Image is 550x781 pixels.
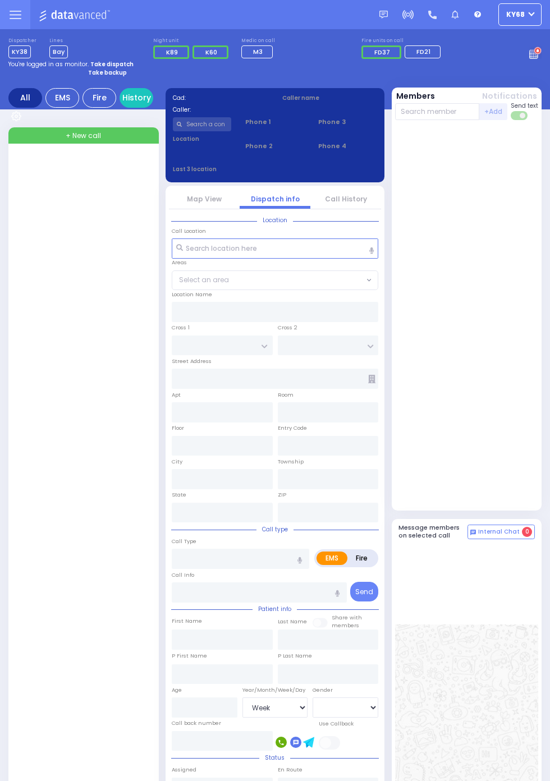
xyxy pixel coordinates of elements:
[318,117,377,127] span: Phone 3
[120,88,153,108] a: History
[278,424,307,432] label: Entry Code
[172,571,194,579] label: Call Info
[319,720,354,728] label: Use Callback
[506,10,525,20] span: ky68
[172,719,221,727] label: Call back number
[325,194,367,204] a: Call History
[172,259,187,267] label: Areas
[172,537,196,545] label: Call Type
[45,88,79,108] div: EMS
[467,525,535,539] button: Internal Chat 0
[242,686,308,694] div: Year/Month/Week/Day
[172,766,196,774] label: Assigned
[313,686,333,694] label: Gender
[245,141,304,151] span: Phone 2
[39,8,113,22] img: Logo
[278,458,304,466] label: Township
[470,530,476,535] img: comment-alt.png
[173,117,232,131] input: Search a contact
[172,391,181,399] label: Apt
[8,38,36,44] label: Dispatcher
[153,38,232,44] label: Night unit
[511,110,529,121] label: Turn off text
[8,88,42,108] div: All
[379,11,388,19] img: message.svg
[332,622,359,629] span: members
[172,686,182,694] label: Age
[66,131,101,141] span: + New call
[172,617,202,625] label: First Name
[278,652,312,660] label: P Last Name
[278,324,297,332] label: Cross 2
[172,357,212,365] label: Street Address
[172,458,182,466] label: City
[241,38,276,44] label: Medic on call
[49,45,68,58] span: Bay
[318,141,377,151] span: Phone 4
[8,45,31,58] span: KY38
[172,491,186,499] label: State
[245,117,304,127] span: Phone 1
[511,102,538,110] span: Send text
[173,94,268,102] label: Cad:
[173,105,268,114] label: Caller:
[251,194,300,204] a: Dispatch info
[173,135,232,143] label: Location
[172,227,206,235] label: Call Location
[350,582,378,601] button: Send
[278,391,294,399] label: Room
[253,605,297,613] span: Patient info
[398,524,468,539] h5: Message members on selected call
[522,527,532,537] span: 0
[332,614,362,621] small: Share with
[396,90,435,102] button: Members
[278,491,286,499] label: ZIP
[88,68,127,77] strong: Take backup
[482,90,537,102] button: Notifications
[374,48,390,57] span: FD37
[317,552,347,565] label: EMS
[478,528,520,536] span: Internal Chat
[395,103,480,120] input: Search member
[278,618,307,626] label: Last Name
[205,48,217,57] span: K60
[172,291,212,298] label: Location Name
[179,275,229,285] span: Select an area
[257,216,293,224] span: Location
[416,47,430,56] span: FD21
[368,375,375,383] span: Other building occupants
[282,94,378,102] label: Caller name
[90,60,134,68] strong: Take dispatch
[172,424,184,432] label: Floor
[172,324,190,332] label: Cross 1
[347,552,377,565] label: Fire
[166,48,178,57] span: K89
[187,194,222,204] a: Map View
[8,60,89,68] span: You're logged in as monitor.
[498,3,542,26] button: ky68
[278,766,302,774] label: En Route
[259,754,290,762] span: Status
[172,652,207,660] label: P First Name
[361,38,444,44] label: Fire units on call
[172,238,378,259] input: Search location here
[173,165,276,173] label: Last 3 location
[253,47,263,56] span: M3
[49,38,68,44] label: Lines
[82,88,116,108] div: Fire
[256,525,294,534] span: Call type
